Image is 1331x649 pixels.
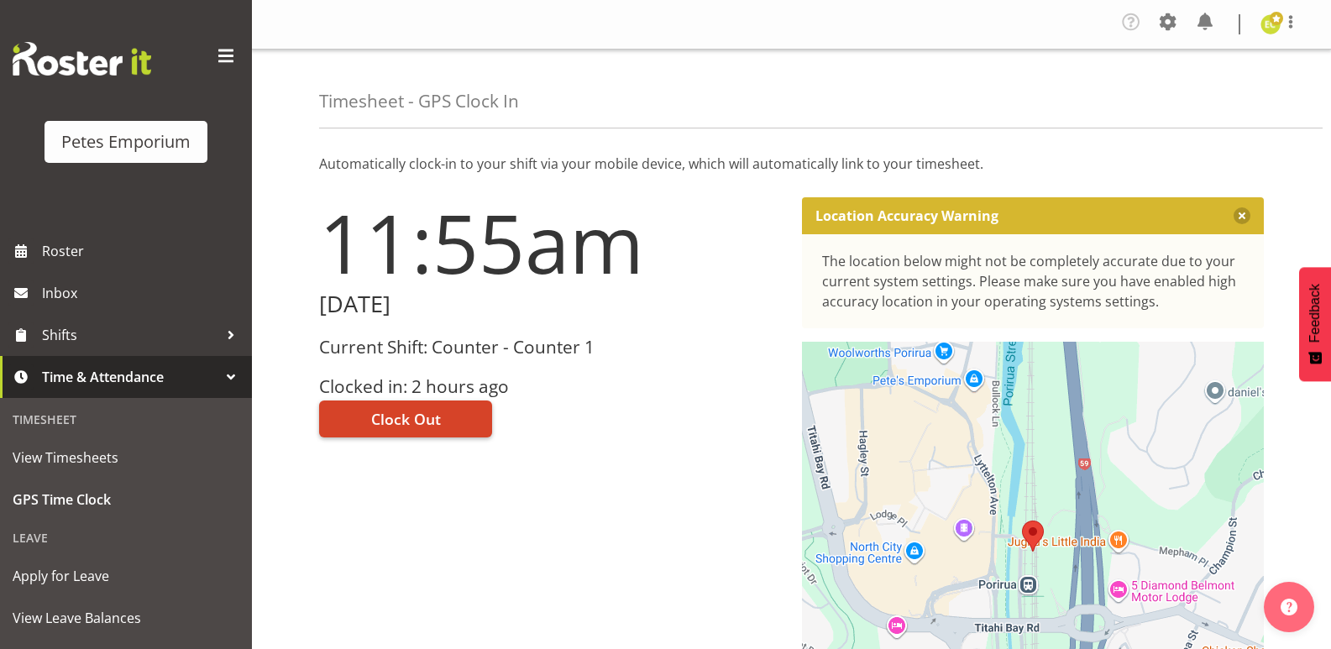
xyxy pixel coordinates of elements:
span: Shifts [42,322,218,348]
img: Rosterit website logo [13,42,151,76]
span: Clock Out [371,408,441,430]
div: The location below might not be completely accurate due to your current system settings. Please m... [822,251,1245,311]
span: View Timesheets [13,445,239,470]
span: GPS Time Clock [13,487,239,512]
img: emma-croft7499.jpg [1260,14,1281,34]
div: Timesheet [4,402,248,437]
p: Location Accuracy Warning [815,207,998,224]
button: Close message [1234,207,1250,224]
h3: Current Shift: Counter - Counter 1 [319,338,782,357]
span: Inbox [42,280,244,306]
h4: Timesheet - GPS Clock In [319,92,519,111]
div: Leave [4,521,248,555]
button: Feedback - Show survey [1299,267,1331,381]
h1: 11:55am [319,197,782,288]
div: Petes Emporium [61,129,191,154]
span: Feedback [1307,284,1323,343]
a: View Timesheets [4,437,248,479]
span: View Leave Balances [13,605,239,631]
a: Apply for Leave [4,555,248,597]
span: Time & Attendance [42,364,218,390]
a: GPS Time Clock [4,479,248,521]
span: Roster [42,238,244,264]
h3: Clocked in: 2 hours ago [319,377,782,396]
a: View Leave Balances [4,597,248,639]
p: Automatically clock-in to your shift via your mobile device, which will automatically link to you... [319,154,1264,174]
img: help-xxl-2.png [1281,599,1297,615]
span: Apply for Leave [13,563,239,589]
button: Clock Out [319,400,492,437]
h2: [DATE] [319,291,782,317]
